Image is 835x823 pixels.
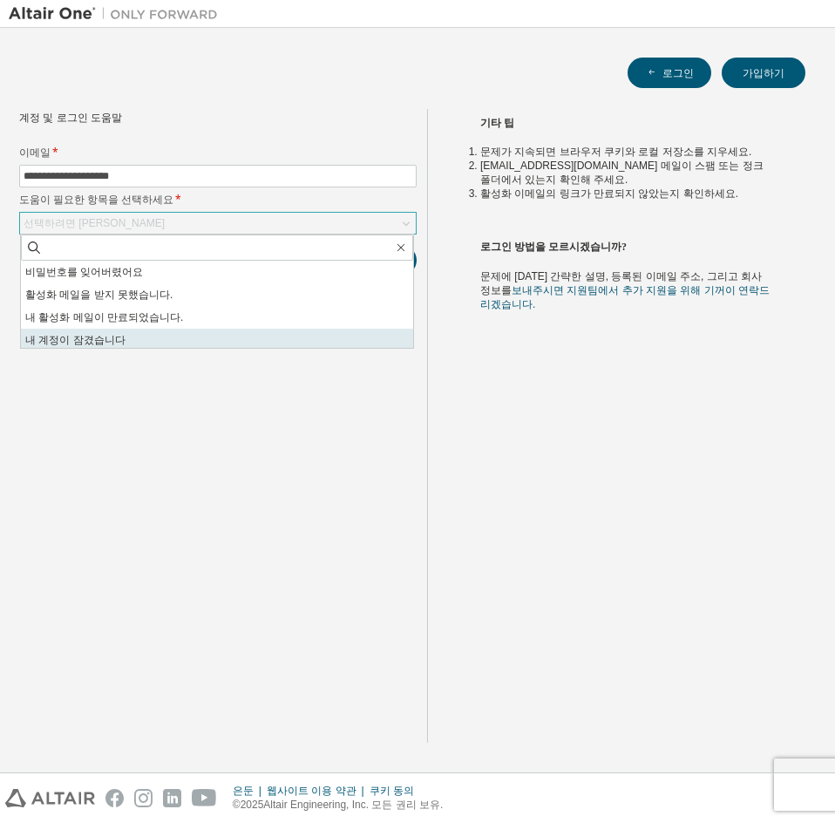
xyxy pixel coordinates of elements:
font: 비밀번호를 잊어버렸어요 [25,266,143,278]
font: 이메일 [19,145,51,160]
font: 로그인 방법을 모르시겠습니까? [480,241,627,253]
img: linkedin.svg [163,789,181,807]
button: 가입하기 [722,58,805,88]
img: altair_logo.svg [5,789,95,807]
font: 계정 및 로그인 도움말 [19,112,122,124]
font: 쿠키 동의 [370,785,414,797]
img: youtube.svg [192,789,217,807]
font: 기타 팁 [480,117,514,129]
font: Altair Engineering, Inc. 모든 권리 보유. [263,799,443,811]
font: 도움이 필요한 항목을 선택하세요 [19,192,173,207]
img: 알타이르 원 [9,5,227,23]
img: instagram.svg [134,789,153,807]
div: 선택하려면 [PERSON_NAME] [20,213,416,234]
font: 웹사이트 이용 약관 [267,785,356,797]
a: 보내주시면 지원팀에서 추가 지원을 위해 기꺼이 연락드리겠습니다. [480,284,770,310]
font: 로그인 [662,65,694,80]
font: © [233,799,241,811]
font: 문제가 지속되면 브라우저 쿠키와 로컬 저장소를 지우세요. [480,146,751,158]
font: 2025 [241,799,264,811]
font: 가입하기 [743,65,784,80]
font: 활성화 이메일의 링크가 만료되지 않았는지 확인하세요. [480,187,738,200]
font: [EMAIL_ADDRESS][DOMAIN_NAME] 메일이 스팸 또는 정크 폴더에서 있는지 확인해 주세요. [480,160,764,186]
font: 은둔 [233,785,254,797]
img: facebook.svg [105,789,124,807]
font: 문제에 [DATE] 간략한 설명, 등록된 이메일 주소, 그리고 회사 정보를 [480,270,762,296]
font: 선택하려면 [PERSON_NAME] [24,217,165,229]
button: 로그인 [628,58,711,88]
